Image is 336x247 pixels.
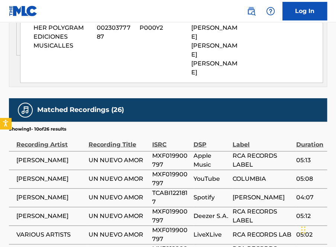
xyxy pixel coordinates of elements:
[89,132,148,149] div: Recording Title
[301,219,305,241] div: Drag
[233,193,292,202] span: [PERSON_NAME]
[296,230,323,239] span: 05:02
[296,193,323,202] span: 04:07
[89,174,148,183] span: UN NUEVO AMOR
[152,170,190,188] span: MXF019900797
[9,126,66,132] p: Showing 1 - 10 of 26 results
[89,230,148,239] span: UN NUEVO AMOR
[233,151,292,169] span: RCA RECORDS LABEL
[9,6,38,16] img: MLC Logo
[247,7,256,16] img: search
[16,132,85,149] div: Recording Artist
[296,174,323,183] span: 05:08
[193,174,229,183] span: YouTube
[37,106,124,114] h5: Matched Recordings (26)
[296,132,323,149] div: Duration
[193,132,229,149] div: DSP
[89,193,148,202] span: UN NUEVO AMOR
[152,151,190,169] span: MXF019900797
[16,156,85,165] span: [PERSON_NAME]
[89,212,148,221] span: UN NUEVO AMOR
[266,7,275,16] img: help
[16,212,85,221] span: [PERSON_NAME]
[33,23,91,50] span: HER POLYGRAM EDICIONES MUSICALLES
[21,106,30,115] img: Matched Recordings
[152,132,190,149] div: ISRC
[16,174,85,183] span: [PERSON_NAME]
[89,156,148,165] span: UN NUEVO AMOR
[193,151,229,169] span: Apple Music
[97,23,134,41] span: 00230377787
[244,4,259,19] a: Public Search
[233,132,292,149] div: Label
[16,193,85,202] span: [PERSON_NAME]
[152,189,190,206] span: TCABI1221817
[296,212,323,221] span: 05:12
[16,230,85,239] span: VARIOUS ARTISTS
[139,23,185,32] span: P000Y2
[193,193,229,202] span: Spotify
[193,230,229,239] span: LiveXLive
[263,4,278,19] div: Help
[299,211,336,247] iframe: Chat Widget
[152,226,190,244] span: MXF019900797
[193,212,229,221] span: Deezer S.A.
[233,230,292,239] span: RCA RECORDS LAB
[233,207,292,225] span: RCA RECORDS LABEL
[296,156,323,165] span: 05:13
[191,24,237,76] span: [PERSON_NAME] [PERSON_NAME] [PERSON_NAME]
[233,174,292,183] span: COLUMBIA
[152,207,190,225] span: MXF019900797
[282,2,327,20] a: Log In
